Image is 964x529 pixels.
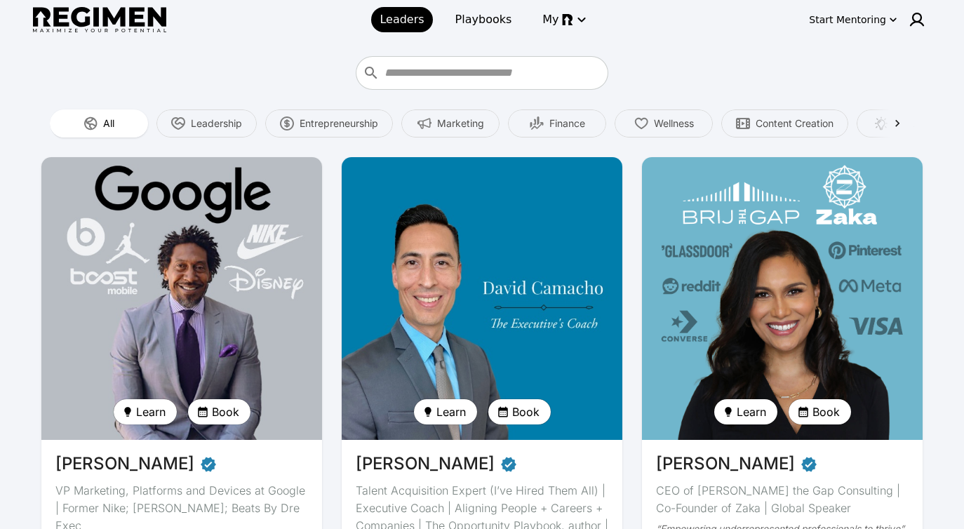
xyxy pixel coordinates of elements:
[33,7,166,33] img: Regimen logo
[534,7,592,32] button: My
[103,116,114,130] span: All
[909,11,925,28] img: user icon
[401,109,500,138] button: Marketing
[756,116,834,130] span: Content Creation
[542,11,558,28] span: My
[656,451,795,476] span: [PERSON_NAME]
[656,482,909,517] div: CEO of [PERSON_NAME] the Gap Consulting | Co-Founder of Zaka | Global Speaker
[356,451,495,476] span: [PERSON_NAME]
[634,116,648,130] img: Wellness
[300,116,378,130] span: Entrepreneurship
[812,403,840,420] span: Book
[114,399,177,424] button: Learn
[654,116,694,130] span: Wellness
[136,403,166,420] span: Learn
[41,157,322,440] img: avatar of Daryl Butler
[736,116,750,130] img: Content Creation
[806,8,900,31] button: Start Mentoring
[156,109,257,138] button: Leadership
[280,116,294,130] img: Entrepreneurship
[549,116,585,130] span: Finance
[721,109,848,138] button: Content Creation
[188,399,250,424] button: Book
[191,116,242,130] span: Leadership
[615,109,713,138] button: Wellness
[447,7,521,32] a: Playbooks
[371,7,432,32] a: Leaders
[809,13,886,27] div: Start Mentoring
[265,109,393,138] button: Entrepreneurship
[83,116,98,130] img: All
[488,399,551,424] button: Book
[857,109,955,138] button: Creativity
[714,399,777,424] button: Learn
[801,451,817,476] span: Verified partner - Devika Brij
[508,109,606,138] button: Finance
[337,153,627,444] img: avatar of David Camacho
[380,11,424,28] span: Leaders
[737,403,766,420] span: Learn
[200,451,217,476] span: Verified partner - Daryl Butler
[212,403,239,420] span: Book
[500,451,517,476] span: Verified partner - David Camacho
[436,403,466,420] span: Learn
[789,399,851,424] button: Book
[512,403,540,420] span: Book
[356,56,608,90] div: Who do you want to learn from?
[414,399,477,424] button: Learn
[171,116,185,130] img: Leadership
[55,451,194,476] span: [PERSON_NAME]
[417,116,431,130] img: Marketing
[455,11,512,28] span: Playbooks
[530,116,544,130] img: Finance
[50,109,148,138] button: All
[642,157,923,440] img: avatar of Devika Brij
[437,116,484,130] span: Marketing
